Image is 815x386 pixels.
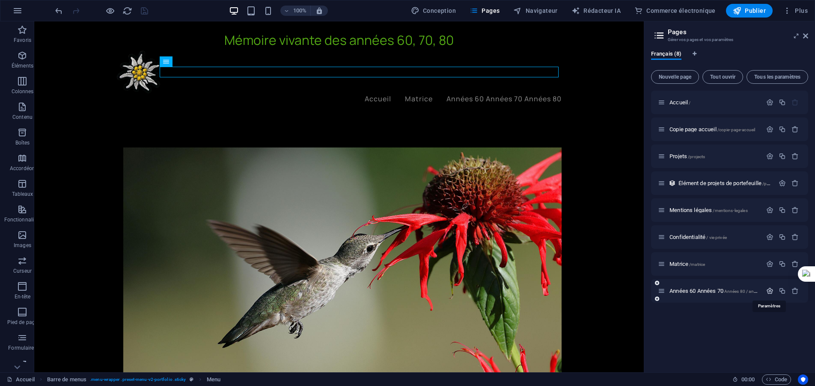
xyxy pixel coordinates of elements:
i: Annuler : Modifier les éléments du menu (Ctrl+Z) [54,6,64,16]
div: Élément de projets de portefeuille/portfolio-projects-item [676,180,774,186]
button: 100% [280,6,311,16]
font: : [747,376,749,383]
font: /matrice [689,262,705,267]
div: Paramètres [766,233,773,241]
div: Supprimer [791,233,799,241]
div: Dupliquer [779,99,786,106]
font: Éléments [12,63,33,69]
font: Pied de page [7,319,38,325]
font: Pages [482,7,500,14]
span: Cliquez pour ouvrir la page. [678,180,807,186]
button: Centrés sur l'utilisateur [798,374,808,385]
font: 100% [293,7,306,14]
div: Ongles langues [651,50,808,67]
font: Accueil [669,99,688,106]
font: /mentions-legales [713,208,747,213]
font: Tous les paramètres [754,74,800,80]
nav: fil d'Ariane [47,374,220,385]
button: recharger [122,6,132,16]
div: Paramètres [766,153,773,160]
button: Publier [726,4,773,18]
div: Paramètres [766,206,773,214]
button: Nouvelle page [651,70,699,84]
div: Supprimer [791,260,799,268]
font: Français (8) [651,50,681,57]
div: Paramètres [766,260,773,268]
button: Tout ouvrir [702,70,743,84]
font: Matrice [669,261,688,267]
div: Paramètres [766,99,773,106]
font: Formulaires [8,345,36,351]
div: Dupliquer [779,126,786,133]
font: Années 60 Années 70 [669,288,723,294]
font: Publier [745,7,766,14]
i: Mettre à jour la page [122,6,132,16]
font: / [689,100,690,105]
button: Code [762,374,791,385]
font: Rédacteur IA [583,7,621,14]
font: Nouvelle page [659,74,691,80]
span: Cliquez pour ouvrir la page. [669,153,705,159]
button: Cliquez ici pour quitter le mode Aperçu et poursuivre l'édition. [105,6,115,16]
button: défaire [54,6,64,16]
div: Supprimer [791,287,799,295]
div: Dupliquer [779,233,786,241]
font: Mentions légales [669,207,712,213]
button: Conception [407,4,459,18]
div: Dupliquer [779,287,786,295]
font: Plus [795,7,808,14]
font: Images [14,242,31,248]
span: Cliquez pour ouvrir la page. [669,126,755,133]
font: Pages [668,28,687,36]
font: Curseur [13,268,32,274]
span: Cliquez pour ouvrir la page. [669,234,727,240]
span: Cliquez pour sélectionner. Double-cliquez pour modifier. [207,374,220,385]
div: Cette mise en page est utilisée en tant que modèle pour toutes les entrées (par exemple : un arti... [669,180,676,187]
span: Cliquez pour ouvrir la page. [669,99,690,106]
button: Plus [779,4,811,18]
button: Tous les paramètres [747,70,808,84]
font: Années 80 / années 60-70-80 [724,288,782,294]
div: Confidentialité/ vie privée [667,234,762,240]
h6: Durée de la séance [732,374,755,385]
div: Accueil/ [667,100,762,105]
font: Favoris [14,37,31,43]
font: Tout ouvrir [710,74,735,80]
font: Contenu [12,114,33,120]
font: /copie-page-accueil [717,127,756,132]
font: Copie page accueil [669,126,717,133]
font: Commerce électronique [646,7,715,14]
button: Rédacteur IA [568,4,624,18]
div: Supprimer [791,206,799,214]
div: Supprimer [791,126,799,133]
i: Lors du redimensionnement, ajustez automatiquement le niveau de zoom en fonction de l'appareil sé... [315,7,323,15]
div: Projets/projects [667,153,762,159]
div: Dupliquer [779,206,786,214]
font: Colonnes [12,88,34,94]
button: Commerce électronique [631,4,719,18]
span: Cliquez pour ouvrir la page. [669,207,748,213]
font: /portfolio-projects-item [762,180,807,186]
span: Cliquez pour ouvrir la page. [669,261,705,267]
font: Boîtes [15,140,30,146]
font: Confidentialité [669,234,705,240]
font: Fonctionnalités [4,217,41,223]
span: Cliquez pour sélectionner. Double-cliquez pour modifier. [47,374,86,385]
font: Code [775,376,787,383]
div: Mentions légales/mentions-legales [667,207,762,213]
font: Gérer vos pages et vos paramètres [668,37,734,42]
div: Matrice/matrice [667,261,762,267]
div: Supprimer [791,180,799,187]
font: Accordéon [10,165,35,171]
i: Cet élément est une présélection personnalisable. [190,377,193,382]
div: Supprimer [791,153,799,160]
button: Navigateur [510,4,561,18]
span: . menu-wrapper .preset-menu-v2-portfolio .sticky [90,374,186,385]
font: Accueil [16,376,35,383]
font: 00 [741,376,747,383]
font: En-tête [15,294,31,300]
div: Paramètres [766,126,773,133]
font: 00 [749,376,755,383]
button: Pages [466,4,503,18]
font: Projets [669,153,687,159]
